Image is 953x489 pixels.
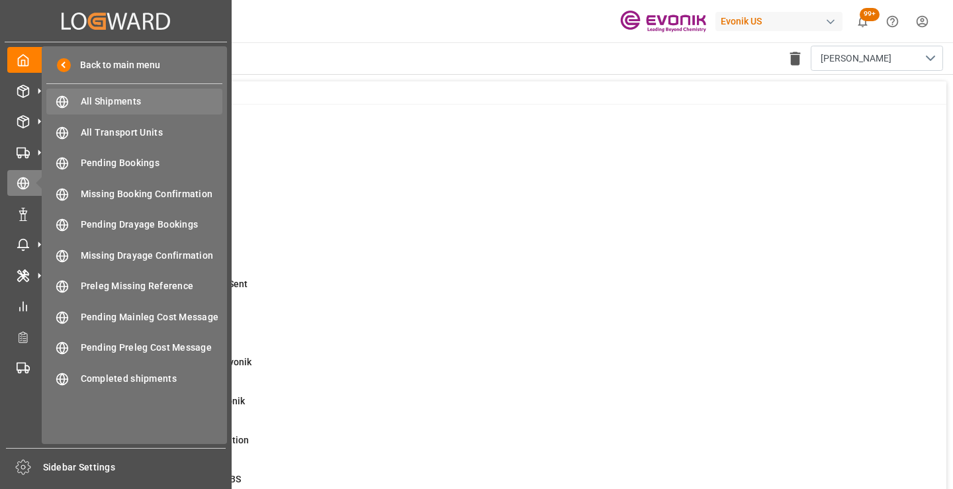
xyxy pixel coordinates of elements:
a: 0MOT Missing at Order LevelSales Order-IVPO [68,121,930,149]
a: 0Error on Initial Sales Order to EvonikShipment [68,355,930,383]
span: Back to main menu [71,58,160,72]
a: Missing Drayage Confirmation [46,242,222,268]
span: [PERSON_NAME] [821,52,891,66]
a: Pending Drayage Bookings [46,212,222,238]
button: show 100 new notifications [848,7,878,36]
span: Preleg Missing Reference [81,279,223,293]
a: 0Error Sales Order Update to EvonikShipment [68,394,930,422]
button: open menu [811,46,943,71]
span: Pending Preleg Cost Message [81,341,223,355]
img: Evonik-brand-mark-Deep-Purple-RGB.jpeg_1700498283.jpeg [620,10,706,33]
button: Help Center [878,7,907,36]
a: 0ABS: No Bkg Req Sent DateShipment [68,199,930,227]
span: Pending Drayage Bookings [81,218,223,232]
span: Missing Booking Confirmation [81,187,223,201]
span: Sidebar Settings [43,461,226,474]
span: Missing Drayage Confirmation [81,249,223,263]
a: All Shipments [46,89,222,114]
a: Pending Mainleg Cost Message [46,304,222,330]
span: All Shipments [81,95,223,109]
button: Evonik US [715,9,848,34]
a: 20ETD>3 Days Past,No Cost Msg SentShipment [68,277,930,305]
a: Completed shipments [46,365,222,391]
span: Pending Bookings [81,156,223,170]
a: 3ETD < 3 Days,No Del # Rec'dShipment [68,316,930,344]
a: Missing Booking Confirmation [46,181,222,206]
span: All Transport Units [81,126,223,140]
a: 36ABS: Missing Booking ConfirmationShipment [68,433,930,461]
a: My Reports [7,293,224,319]
span: Pending Mainleg Cost Message [81,310,223,324]
a: Pending Preleg Cost Message [46,335,222,361]
span: 99+ [860,8,880,21]
a: Pending Bookings [46,150,222,176]
div: Evonik US [715,12,842,31]
a: Transport Planning [7,355,224,380]
a: Transport Planner [7,324,224,349]
a: Preleg Missing Reference [46,273,222,299]
a: 10ETA > 10 Days , No ATA EnteredShipment [68,238,930,266]
a: My Cockpit [7,47,224,73]
a: 21ABS: No Init Bkg Conf DateShipment [68,160,930,188]
a: All Transport Units [46,119,222,145]
span: Completed shipments [81,372,223,386]
a: Non Conformance [7,200,224,226]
